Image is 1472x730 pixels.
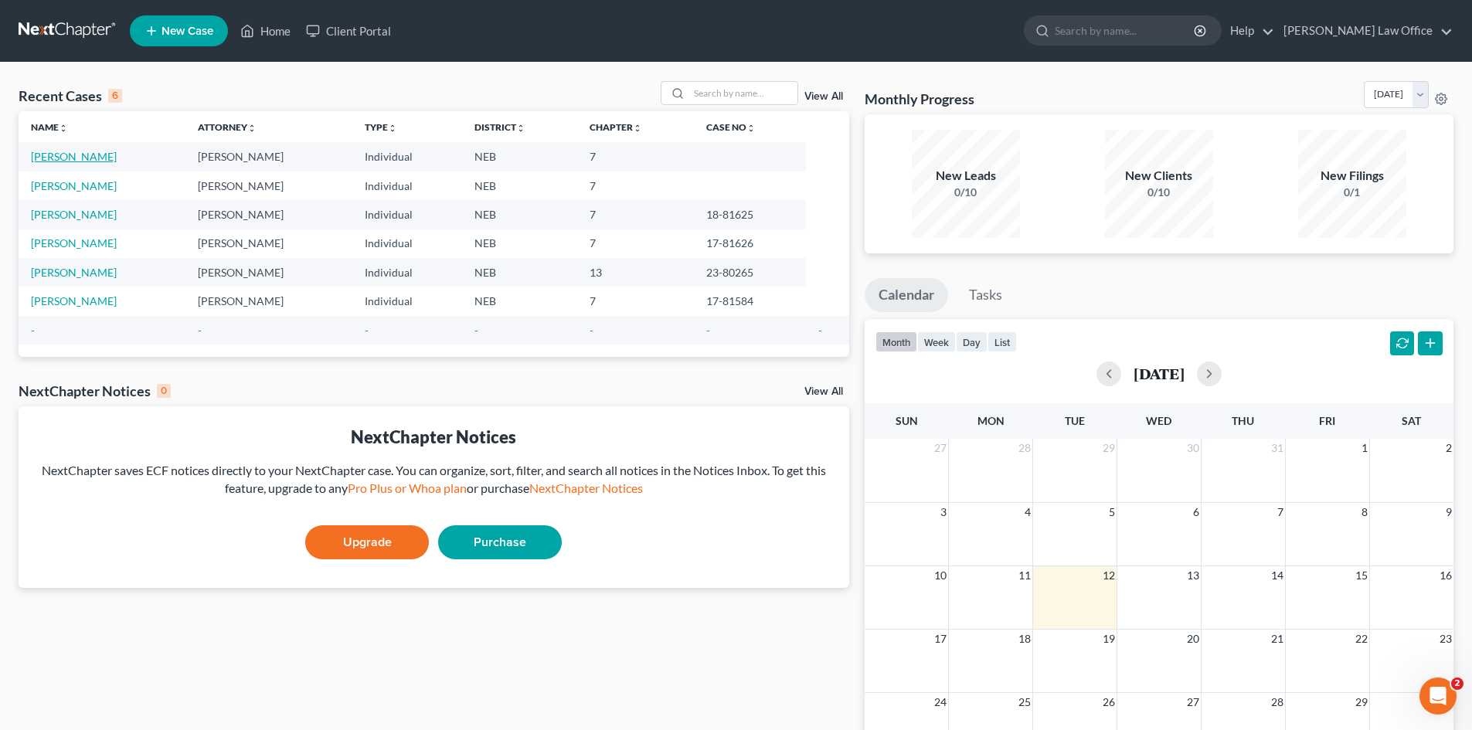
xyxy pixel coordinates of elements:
td: [PERSON_NAME] [185,258,352,287]
i: unfold_more [59,124,68,133]
input: Search by name... [1055,16,1196,45]
span: Thu [1232,414,1254,427]
span: 25 [1017,693,1032,711]
span: 17 [933,630,948,648]
a: [PERSON_NAME] [31,236,117,250]
a: [PERSON_NAME] [31,266,117,279]
td: 7 [577,287,694,315]
input: Search by name... [689,82,797,104]
span: 14 [1270,566,1285,585]
td: 18-81625 [694,200,806,229]
td: 7 [577,142,694,171]
span: Fri [1319,414,1335,427]
span: 4 [1023,503,1032,521]
a: [PERSON_NAME] [31,179,117,192]
a: Districtunfold_more [474,121,525,133]
a: [PERSON_NAME] [31,208,117,221]
span: 29 [1101,439,1117,457]
span: 11 [1017,566,1032,585]
div: New Filings [1298,167,1406,185]
div: Recent Cases [19,87,122,105]
span: - [590,324,593,337]
i: unfold_more [388,124,397,133]
span: 21 [1270,630,1285,648]
a: [PERSON_NAME] [31,150,117,163]
div: New Clients [1105,167,1213,185]
span: 27 [933,439,948,457]
span: 6 [1192,503,1201,521]
td: Individual [352,142,462,171]
td: Individual [352,229,462,258]
a: Calendar [865,278,948,312]
td: Individual [352,200,462,229]
div: New Leads [912,167,1020,185]
span: 22 [1354,630,1369,648]
i: unfold_more [247,124,257,133]
div: NextChapter Notices [31,425,837,449]
span: 30 [1185,439,1201,457]
span: 20 [1185,630,1201,648]
span: 13 [1185,566,1201,585]
span: Wed [1146,414,1171,427]
span: - [365,324,369,337]
span: 5 [1107,503,1117,521]
td: [PERSON_NAME] [185,171,352,200]
span: - [706,324,710,337]
a: Nameunfold_more [31,121,68,133]
td: Individual [352,171,462,200]
span: - [31,324,35,337]
span: 31 [1270,439,1285,457]
a: Tasks [955,278,1016,312]
span: 24 [933,693,948,711]
a: Chapterunfold_more [590,121,642,133]
td: 7 [577,171,694,200]
i: unfold_more [746,124,756,133]
a: Case Nounfold_more [706,121,756,133]
a: [PERSON_NAME] Law Office [1276,17,1453,45]
span: 16 [1438,566,1453,585]
span: 1 [1360,439,1369,457]
td: NEB [462,142,576,171]
div: NextChapter saves ECF notices directly to your NextChapter case. You can organize, sort, filter, ... [31,462,837,497]
div: 0/1 [1298,185,1406,200]
a: View All [804,386,843,397]
a: View All [804,91,843,102]
span: 29 [1354,693,1369,711]
span: 28 [1270,693,1285,711]
td: 23-80265 [694,258,806,287]
a: Upgrade [305,525,429,559]
a: Typeunfold_more [365,121,397,133]
td: [PERSON_NAME] [185,142,352,171]
span: 2 [1451,677,1464,690]
span: 27 [1185,693,1201,711]
span: - [818,324,822,337]
a: [PERSON_NAME] [31,294,117,307]
td: NEB [462,200,576,229]
div: 6 [108,89,122,103]
span: New Case [161,25,213,37]
a: Purchase [438,525,562,559]
td: 13 [577,258,694,287]
td: 17-81626 [694,229,806,258]
iframe: Intercom live chat [1419,677,1457,715]
td: 7 [577,229,694,258]
span: 26 [1101,693,1117,711]
a: Attorneyunfold_more [198,121,257,133]
span: Sun [896,414,918,427]
span: 23 [1438,630,1453,648]
a: Home [233,17,298,45]
span: - [474,324,478,337]
a: Pro Plus or Whoa plan [348,480,467,495]
button: week [917,331,956,352]
span: 10 [933,566,948,585]
div: NextChapter Notices [19,382,171,400]
span: - [198,324,202,337]
div: 0/10 [912,185,1020,200]
span: 9 [1444,503,1453,521]
button: day [956,331,988,352]
td: [PERSON_NAME] [185,200,352,229]
a: Help [1222,17,1274,45]
div: 0/10 [1105,185,1213,200]
span: 3 [939,503,948,521]
span: Sat [1402,414,1421,427]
